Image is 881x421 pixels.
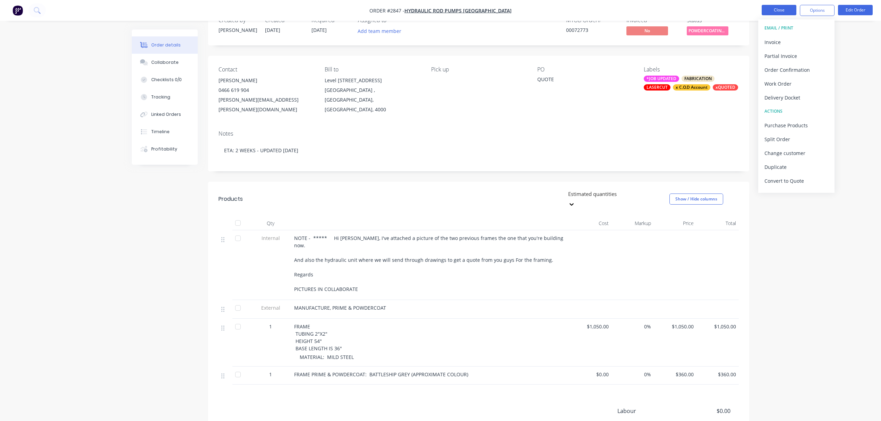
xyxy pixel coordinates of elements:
[764,176,828,186] div: Convert to Quote
[132,123,198,140] button: Timeline
[566,26,618,34] div: 00072773
[764,37,828,47] div: Invoice
[151,59,179,66] div: Collaborate
[311,27,327,33] span: [DATE]
[679,407,730,415] span: $0.00
[669,194,723,205] button: Show / Hide columns
[358,17,427,24] div: Assigned to
[369,7,404,14] span: Order #2847 -
[644,84,670,91] div: LASERCUT
[354,26,405,36] button: Add team member
[614,323,651,330] span: 0%
[611,216,654,230] div: Markup
[325,76,420,114] div: Level [STREET_ADDRESS][GEOGRAPHIC_DATA] , [GEOGRAPHIC_DATA], [GEOGRAPHIC_DATA], 4000
[151,129,170,135] div: Timeline
[151,111,181,118] div: Linked Orders
[838,5,873,15] button: Edit Order
[800,5,835,16] button: Options
[265,27,280,33] span: [DATE]
[696,216,739,230] div: Total
[294,235,565,292] span: NOTE - ***** Hi [PERSON_NAME], I've attached a picture of the two previous frames the one that yo...
[699,323,736,330] span: $1,050.00
[132,140,198,158] button: Profitability
[151,94,170,100] div: Tracking
[764,93,828,103] div: Delivery Docket
[219,130,739,137] div: Notes
[687,26,728,37] button: POWDERCOATING/S...
[12,5,23,16] img: Factory
[764,79,828,89] div: Work Order
[132,36,198,54] button: Order details
[764,51,828,61] div: Partial Invoice
[626,17,678,24] div: Invoiced
[219,17,257,24] div: Created by
[253,304,289,311] span: External
[294,304,386,311] span: MANUFACTURE, PRIME & POWDERCOAT
[219,85,314,95] div: 0466 619 904
[404,7,512,14] a: Hydraulic Rod Pumps [GEOGRAPHIC_DATA]
[269,323,272,330] span: 1
[537,76,624,85] div: QUOTE
[219,26,257,34] div: [PERSON_NAME]
[325,76,420,85] div: Level [STREET_ADDRESS]
[657,323,694,330] span: $1,050.00
[265,17,303,24] div: Created
[566,17,618,24] div: MYOB Order #
[358,26,405,36] button: Add team member
[537,66,632,73] div: PO
[325,85,420,114] div: [GEOGRAPHIC_DATA] , [GEOGRAPHIC_DATA], [GEOGRAPHIC_DATA], 4000
[269,371,272,378] span: 1
[687,26,728,35] span: POWDERCOATING/S...
[132,88,198,106] button: Tracking
[151,42,181,48] div: Order details
[713,84,738,91] div: xQUOTED
[250,216,291,230] div: Qty
[657,371,694,378] span: $360.00
[569,216,611,230] div: Cost
[682,76,715,82] div: FABRICATION
[219,76,314,85] div: [PERSON_NAME]
[617,407,679,415] span: Labour
[764,120,828,130] div: Purchase Products
[219,195,243,203] div: Products
[764,190,828,200] div: Archive
[219,66,314,73] div: Contact
[294,323,342,352] span: FRAME TUBING 2"X2" HEIGHT 54" BASE LENGTH IS 36"
[219,95,314,114] div: [PERSON_NAME][EMAIL_ADDRESS][PERSON_NAME][DOMAIN_NAME]
[764,65,828,75] div: Order Confirmation
[151,77,182,83] div: Checklists 0/0
[764,24,828,33] div: EMAIL / PRINT
[151,146,177,152] div: Profitability
[673,84,710,91] div: x C.O.D Account
[699,371,736,378] span: $360.00
[431,66,526,73] div: Pick up
[764,134,828,144] div: Split Order
[764,107,828,116] div: ACTIONS
[572,371,609,378] span: $0.00
[762,5,796,15] button: Close
[614,371,651,378] span: 0%
[764,162,828,172] div: Duplicate
[132,54,198,71] button: Collaborate
[253,234,289,242] span: Internal
[572,323,609,330] span: $1,050.00
[764,148,828,158] div: Change customer
[294,371,468,378] span: FRAME PRIME & POWDERCOAT: BATTLESHIP GREY (APPROXIMATE COLOUR)
[644,76,679,82] div: *JOB UPDATED
[132,106,198,123] button: Linked Orders
[300,354,354,360] span: MATERIAL: MILD STEEL
[132,71,198,88] button: Checklists 0/0
[219,140,739,161] div: ETA: 2 WEEKS - UPDATED [DATE]
[219,76,314,114] div: [PERSON_NAME]0466 619 904[PERSON_NAME][EMAIL_ADDRESS][PERSON_NAME][DOMAIN_NAME]
[325,66,420,73] div: Bill to
[644,66,739,73] div: Labels
[654,216,696,230] div: Price
[626,26,668,35] span: No
[687,17,739,24] div: Status
[311,17,350,24] div: Required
